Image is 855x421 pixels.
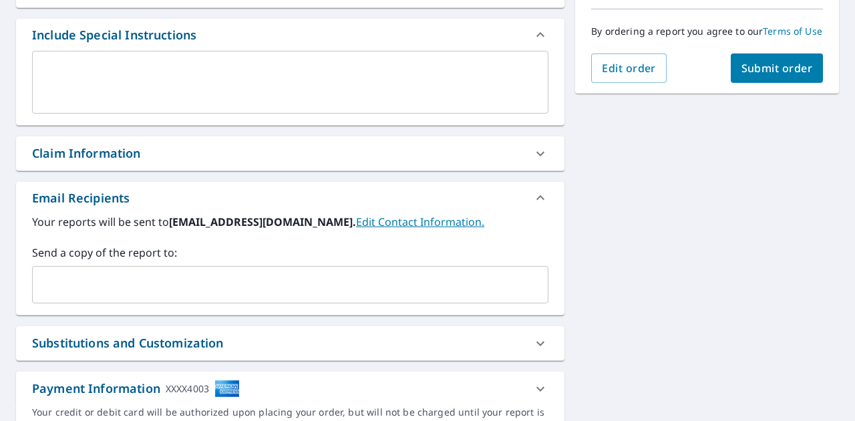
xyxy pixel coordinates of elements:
[741,61,813,76] span: Submit order
[602,61,656,76] span: Edit order
[32,334,224,352] div: Substitutions and Customization
[16,326,564,360] div: Substitutions and Customization
[169,215,356,229] b: [EMAIL_ADDRESS][DOMAIN_NAME].
[166,380,209,398] div: XXXX4003
[16,136,564,170] div: Claim Information
[32,26,196,44] div: Include Special Instructions
[32,189,130,207] div: Email Recipients
[32,144,141,162] div: Claim Information
[32,380,240,398] div: Payment Information
[16,372,564,406] div: Payment InformationXXXX4003cardImage
[763,25,822,37] a: Terms of Use
[731,53,824,83] button: Submit order
[32,245,548,261] label: Send a copy of the report to:
[214,380,240,398] img: cardImage
[16,182,564,214] div: Email Recipients
[32,214,548,230] label: Your reports will be sent to
[356,215,484,229] a: EditContactInfo
[591,25,823,37] p: By ordering a report you agree to our
[591,53,667,83] button: Edit order
[16,19,564,51] div: Include Special Instructions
